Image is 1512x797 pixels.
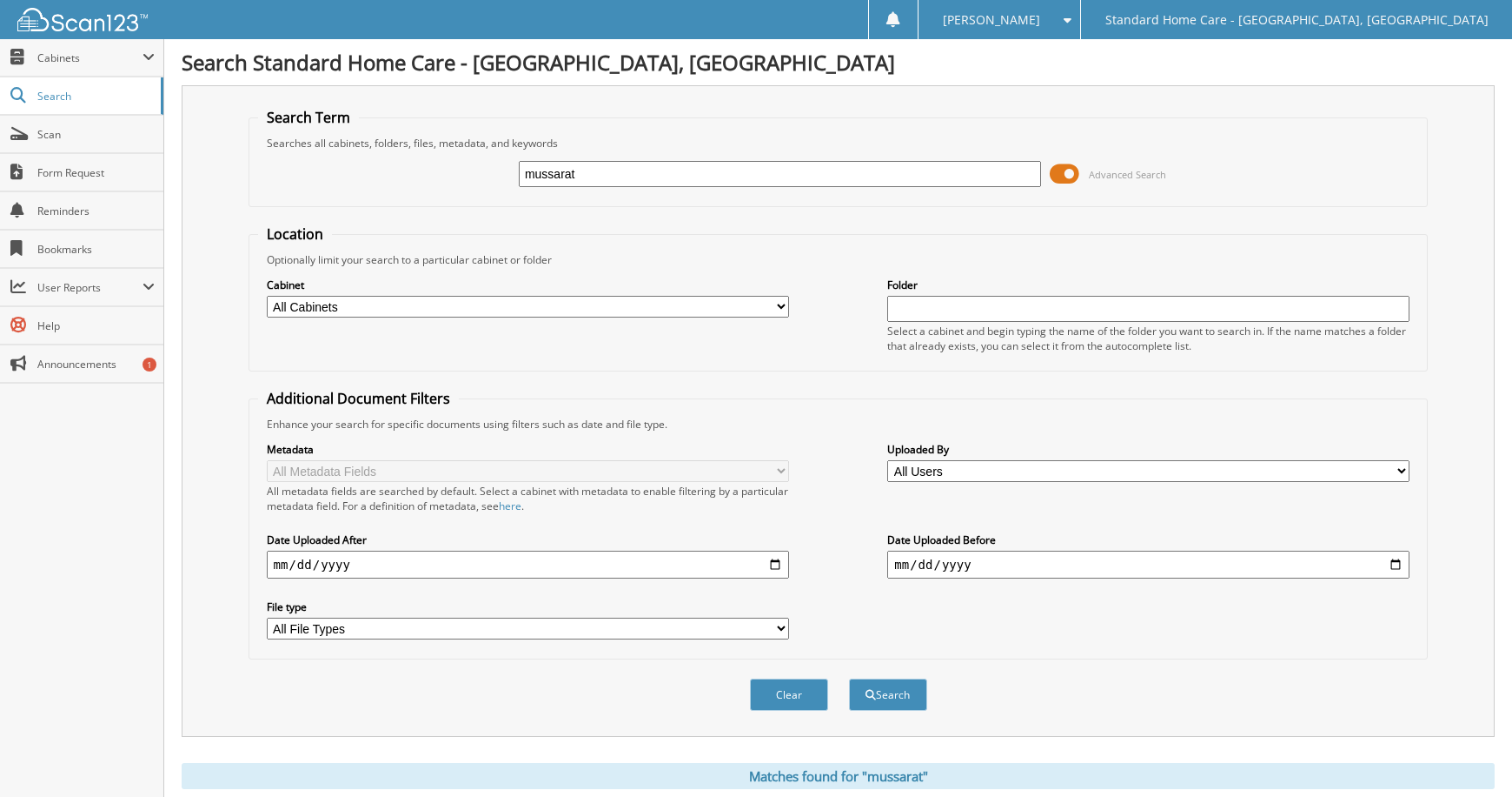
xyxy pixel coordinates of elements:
div: Matches found for "mussarat" [182,763,1495,789]
h1: Search Standard Home Care - [GEOGRAPHIC_DATA], [GEOGRAPHIC_DATA] [182,48,1495,77]
button: Clear [750,679,828,711]
span: Help [37,318,155,333]
span: Search [37,89,152,104]
span: Reminders [37,204,155,218]
div: Select a cabinet and begin typing the name of the folder you want to search in. If the name match... [887,324,1409,353]
span: [PERSON_NAME] [943,15,1040,25]
span: Advanced Search [1089,168,1166,181]
label: Uploaded By [887,442,1409,457]
span: Standard Home Care - [GEOGRAPHIC_DATA], [GEOGRAPHIC_DATA] [1105,15,1489,25]
label: Date Uploaded Before [887,532,1409,547]
div: All metadata fields are searched by default. Select a cabinet with metadata to enable filtering b... [267,484,789,513]
span: User Reports [37,280,143,295]
span: Announcements [37,357,155,372]
label: File type [267,599,789,614]
label: Date Uploaded After [267,532,789,547]
input: end [887,551,1409,579]
span: Form Request [37,165,155,180]
span: Bookmarks [37,242,155,257]
button: Search [849,679,927,711]
label: Metadata [267,442,789,457]
input: start [267,551,789,579]
span: Scan [37,127,155,142]
span: Cabinets [37,50,143,65]
label: Folder [887,278,1409,292]
legend: Additional Document Filters [258,389,459,408]
div: 1 [143,358,156,372]
a: here [499,499,521,513]
div: Optionally limit your search to a particular cabinet or folder [258,252,1419,267]
legend: Location [258,224,332,244]
label: Cabinet [267,278,789,292]
legend: Search Term [258,108,359,127]
div: Searches all cabinets, folders, files, metadata, and keywords [258,136,1419,151]
img: scan123-logo-white.svg [17,8,148,31]
div: Enhance your search for specific documents using filters such as date and file type. [258,417,1419,432]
